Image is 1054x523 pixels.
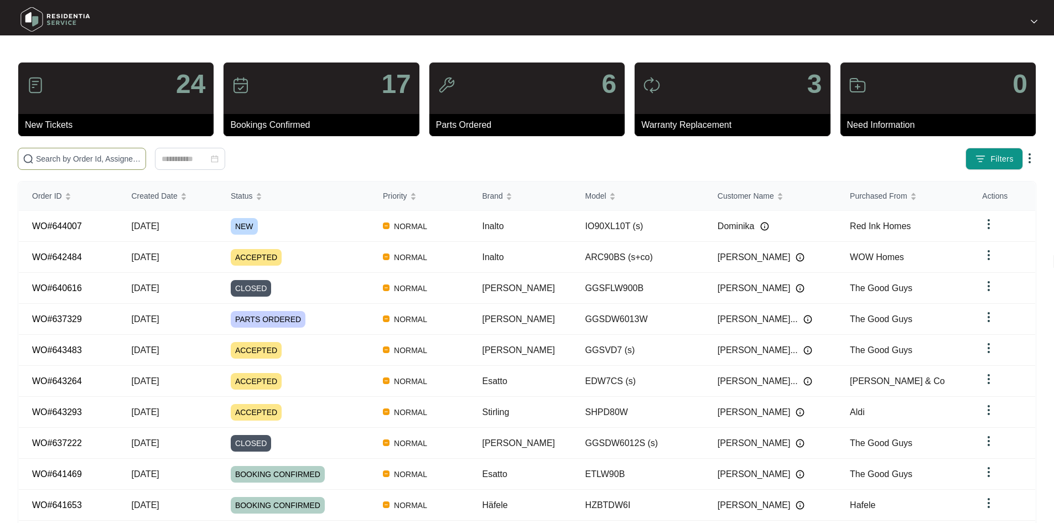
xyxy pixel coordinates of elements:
span: Priority [383,190,407,202]
span: The Good Guys [850,469,912,479]
span: CLOSED [231,435,272,452]
span: [DATE] [131,252,159,262]
span: CLOSED [231,280,272,297]
th: Model [572,182,704,211]
span: The Good Guys [850,314,912,324]
a: WO#643264 [32,376,82,386]
span: Inalto [482,252,503,262]
th: Priority [370,182,469,211]
img: Info icon [796,470,804,479]
span: Aldi [850,407,865,417]
img: dropdown arrow [1031,19,1037,24]
a: WO#644007 [32,221,82,231]
img: dropdown arrow [982,279,995,293]
span: [DATE] [131,283,159,293]
span: [DATE] [131,469,159,479]
span: [DATE] [131,345,159,355]
img: dropdown arrow [982,496,995,510]
p: 17 [381,71,411,97]
p: Parts Ordered [436,118,625,132]
p: New Tickets [25,118,214,132]
span: Hafele [850,500,875,510]
span: WOW Homes [850,252,904,262]
span: Created Date [131,190,177,202]
span: [DATE] [131,500,159,510]
img: Info icon [796,501,804,510]
span: ACCEPTED [231,342,282,359]
img: Info icon [760,222,769,231]
img: dropdown arrow [1023,152,1036,165]
img: dropdown arrow [982,248,995,262]
img: dropdown arrow [982,403,995,417]
img: Vercel Logo [383,470,390,477]
span: [PERSON_NAME] [718,499,791,512]
p: Warranty Replacement [641,118,830,132]
th: Status [217,182,370,211]
a: WO#643293 [32,407,82,417]
span: [PERSON_NAME] [718,406,791,419]
span: [PERSON_NAME]... [718,313,798,326]
img: Vercel Logo [383,439,390,446]
span: [DATE] [131,221,159,231]
span: Filters [990,153,1014,165]
p: 0 [1013,71,1027,97]
span: BOOKING CONFIRMED [231,466,325,483]
span: The Good Guys [850,345,912,355]
span: [DATE] [131,438,159,448]
span: NORMAL [390,437,432,450]
td: ARC90BS (s+co) [572,242,704,273]
p: Need Information [847,118,1036,132]
span: ACCEPTED [231,373,282,390]
td: ETLW90B [572,459,704,490]
td: EDW7CS (s) [572,366,704,397]
img: Info icon [803,315,812,324]
img: dropdown arrow [982,310,995,324]
span: The Good Guys [850,283,912,293]
img: Vercel Logo [383,253,390,260]
span: NORMAL [390,251,432,264]
p: 24 [176,71,205,97]
span: [DATE] [131,314,159,324]
th: Actions [969,182,1035,211]
img: Vercel Logo [383,346,390,353]
span: NORMAL [390,344,432,357]
p: 6 [601,71,616,97]
td: IO90XL10T (s) [572,211,704,242]
span: [DATE] [131,376,159,386]
img: icon [232,76,250,94]
a: WO#640616 [32,283,82,293]
th: Created Date [118,182,217,211]
a: WO#637329 [32,314,82,324]
span: Red Ink Homes [850,221,911,231]
img: icon [27,76,44,94]
img: icon [438,76,455,94]
img: residentia service logo [17,3,94,36]
td: GGSDW6013W [572,304,704,335]
img: Vercel Logo [383,377,390,384]
td: GGSFLW900B [572,273,704,304]
span: [PERSON_NAME] [718,251,791,264]
img: icon [643,76,661,94]
img: Info icon [796,439,804,448]
span: NORMAL [390,220,432,233]
img: search-icon [23,153,34,164]
p: 3 [807,71,822,97]
span: Purchased From [850,190,907,202]
img: dropdown arrow [982,341,995,355]
span: NORMAL [390,375,432,388]
a: WO#641469 [32,469,82,479]
td: HZBTDW6I [572,490,704,521]
span: PARTS ORDERED [231,311,305,328]
a: WO#641653 [32,500,82,510]
img: dropdown arrow [982,372,995,386]
a: WO#637222 [32,438,82,448]
span: [PERSON_NAME] [482,345,555,355]
span: ACCEPTED [231,249,282,266]
span: [PERSON_NAME] [718,282,791,295]
img: filter icon [975,153,986,164]
span: NORMAL [390,468,432,481]
a: WO#643483 [32,345,82,355]
th: Brand [469,182,572,211]
img: Vercel Logo [383,501,390,508]
img: dropdown arrow [982,218,995,231]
